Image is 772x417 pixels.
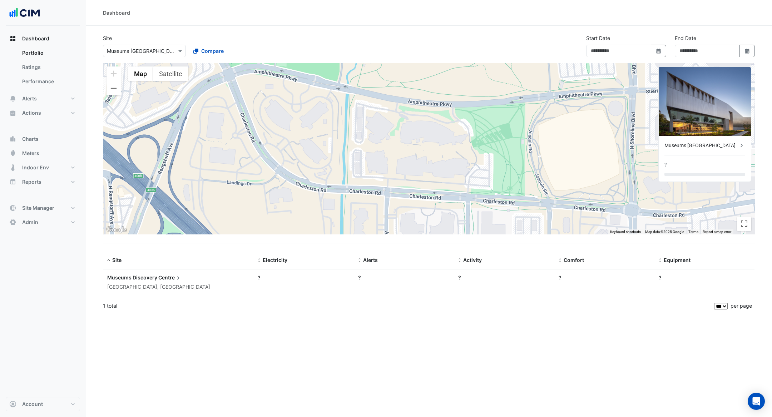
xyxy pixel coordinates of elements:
button: Admin [6,215,80,229]
app-icon: Charts [9,135,16,143]
a: Open this area in Google Maps (opens a new window) [105,225,128,234]
img: Company Logo [9,6,41,20]
div: ? [659,274,751,281]
div: Open Intercom Messenger [748,393,765,410]
div: ? [559,274,650,281]
fa-icon: Select Date [744,48,751,54]
label: Site [103,34,112,42]
span: Comfort [564,257,584,263]
div: ? [258,274,350,281]
button: Indoor Env [6,160,80,175]
button: Charts [6,132,80,146]
button: Toggle fullscreen view [737,217,751,231]
div: Dashboard [103,9,130,16]
button: Compare [189,45,228,57]
app-icon: Dashboard [9,35,16,42]
span: Actions [22,109,41,116]
a: Terms (opens in new tab) [688,230,698,234]
div: [GEOGRAPHIC_DATA], [GEOGRAPHIC_DATA] [107,283,249,291]
app-icon: Actions [9,109,16,116]
button: Keyboard shortcuts [610,229,641,234]
span: Electricity [263,257,287,263]
img: Museums Discovery Centre [659,67,751,136]
span: Indoor Env [22,164,49,171]
button: Site Manager [6,201,80,215]
app-icon: Meters [9,150,16,157]
button: Account [6,397,80,411]
span: Alerts [363,257,378,263]
span: Museums Discovery [107,274,157,281]
button: Meters [6,146,80,160]
label: Start Date [586,34,610,42]
span: Dashboard [22,35,49,42]
a: Portfolio [16,46,80,60]
span: Meters [22,150,39,157]
span: Activity [463,257,482,263]
span: Centre [158,274,182,282]
button: Show street map [128,66,153,81]
button: Zoom in [107,66,121,81]
button: Show satellite imagery [153,66,188,81]
app-icon: Reports [9,178,16,185]
span: Site [112,257,122,263]
span: Admin [22,219,38,226]
span: Compare [201,47,224,55]
span: Site Manager [22,204,54,212]
span: Reports [22,178,41,185]
span: Alerts [22,95,37,102]
div: ? [358,274,450,281]
button: Reports [6,175,80,189]
span: Map data ©2025 Google [645,230,684,234]
img: Google [105,225,128,234]
label: End Date [675,34,696,42]
a: Report a map error [703,230,731,234]
div: Dashboard [6,46,80,91]
div: 1 total [103,297,713,315]
span: Equipment [664,257,691,263]
app-icon: Admin [9,219,16,226]
div: ? [664,161,667,169]
a: Ratings [16,60,80,74]
button: Zoom out [107,81,121,95]
app-icon: Site Manager [9,204,16,212]
app-icon: Indoor Env [9,164,16,171]
button: Dashboard [6,31,80,46]
span: Charts [22,135,39,143]
app-icon: Alerts [9,95,16,102]
fa-icon: Select Date [655,48,662,54]
button: Alerts [6,91,80,106]
button: Actions [6,106,80,120]
div: Museums [GEOGRAPHIC_DATA] [664,142,738,149]
a: Performance [16,74,80,89]
span: per page [731,303,752,309]
div: ? [458,274,550,281]
span: Account [22,401,43,408]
